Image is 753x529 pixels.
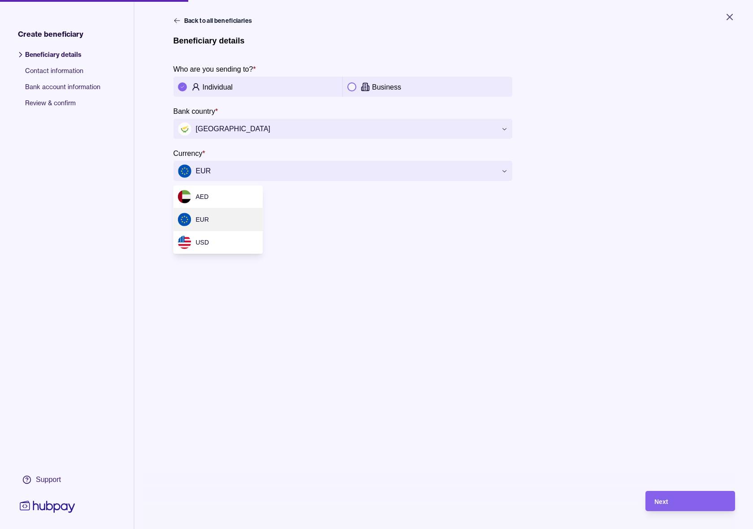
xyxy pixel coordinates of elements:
[178,213,191,226] img: eu
[196,216,209,223] span: EUR
[654,498,668,505] span: Next
[196,193,209,200] span: AED
[178,190,191,203] img: ae
[196,239,209,246] span: USD
[178,236,191,249] img: us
